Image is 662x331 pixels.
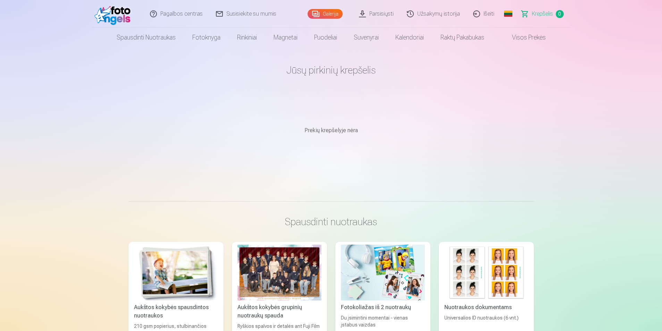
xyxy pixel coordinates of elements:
[432,28,493,47] a: Raktų pakabukas
[345,28,387,47] a: Suvenyrai
[532,10,553,18] span: Krepšelis
[556,10,564,18] span: 0
[229,28,265,47] a: Rinkiniai
[235,303,324,320] div: Aukštos kokybės grupinių nuotraukų spauda
[444,245,528,300] img: Nuotraukos dokumentams
[94,3,134,25] img: /fa2
[387,28,432,47] a: Kalendoriai
[134,215,528,228] h3: Spausdinti nuotraukas
[134,245,218,300] img: Aukštos kokybės spausdintos nuotraukos
[306,28,345,47] a: Puodeliai
[265,28,306,47] a: Magnetai
[341,245,425,300] img: Fotokoliažas iš 2 nuotraukų
[493,28,554,47] a: Visos prekės
[184,28,229,47] a: Fotoknyga
[131,303,221,320] div: Aukštos kokybės spausdintos nuotraukos
[128,126,534,135] p: Prekių krepšelyje nėra
[442,303,531,312] div: Nuotraukos dokumentams
[108,28,184,47] a: Spausdinti nuotraukas
[128,64,534,76] h1: Jūsų pirkinių krepšelis
[308,9,343,19] a: Galerija
[338,303,428,312] div: Fotokoliažas iš 2 nuotraukų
